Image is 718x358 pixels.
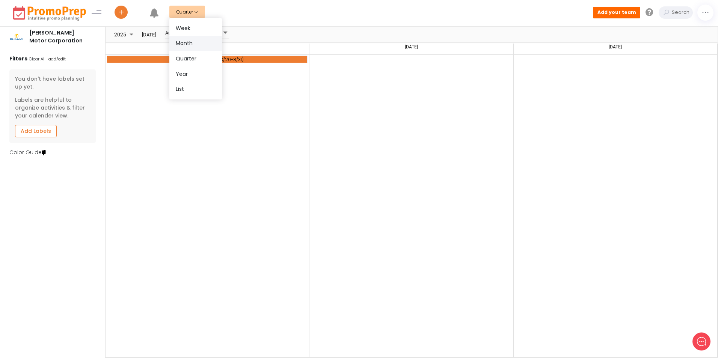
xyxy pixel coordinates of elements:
span: [DATE] [405,44,418,50]
strong: Add your team [597,9,636,15]
span: [DATE] [141,30,157,39]
div: End Of Summer Sale (8/20-8/31) [168,56,246,63]
span: New conversation [48,80,90,86]
a: Add Labels [15,125,57,137]
span: [DATE] [609,44,622,50]
td: Monday, September 1, 2025 at 12:00:00 AM GMT-04:00 Ends At Wednesday, October 1, 2025 at 12:00:00... [309,55,513,357]
h2: What can we do to help? [11,50,139,62]
h1: Hello [PERSON_NAME]! [11,36,139,48]
a: add/edit [47,56,67,63]
button: New conversation [12,75,139,90]
a: List [169,81,222,97]
div: [PERSON_NAME] Motor Corporation [24,29,96,45]
span: We run on Gist [63,262,95,267]
iframe: gist-messenger-bubble-iframe [692,332,710,350]
img: Chally-Logo-Full-Color-RGB_170_x_170.jpg [9,29,24,44]
button: Add your team [593,7,640,18]
a: Week [169,21,222,36]
a: Color Guide [9,149,46,156]
p: You don't have labels set up yet. [15,75,90,91]
button: 2025 [113,30,137,39]
div: All"s event - End Of Summer Sale (8/20-8/31) Begin From Wednesday, August 20, 2025 at 12:00:00 AM... [107,56,308,63]
a: Month [169,36,222,51]
strong: Filters [9,55,27,62]
button: Today [141,30,157,39]
input: Search [670,6,693,19]
a: Quarter [169,51,222,66]
table: Timeline Year of August 11, 2025 [106,55,718,357]
u: add/edit [48,56,66,62]
td: Wednesday, October 1, 2025 at 12:00:00 AM GMT-04:00 Ends At Saturday, November 1, 2025 at 12:00:0... [514,55,718,357]
a: Year [169,66,222,82]
p: Labels are helpful to organize activities & filter your calender view. [15,96,90,120]
ejs-schedule: Timeline Year of August 11, 2025 [105,26,718,358]
div: Scheduler [106,27,718,42]
div: dropdownlist [165,27,229,39]
span: 2025 [113,30,127,39]
button: Quarter [169,6,205,18]
td: Friday, August 1, 2025 at 12:00:00 AM GMT-04:00 Ends At Monday, September 1, 2025 at 12:00:00 AM ... [106,55,309,357]
div: Quarter [169,18,222,99]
